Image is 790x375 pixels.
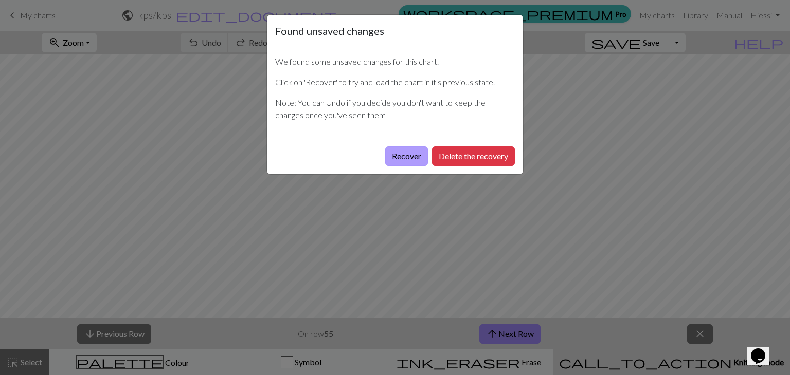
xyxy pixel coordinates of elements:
p: We found some unsaved changes for this chart. [275,55,515,68]
p: Click on 'Recover' to try and load the chart in it's previous state. [275,76,515,88]
button: Delete the recovery [432,146,515,166]
h5: Found unsaved changes [275,23,384,39]
p: Note: You can Undo if you decide you don't want to keep the changes once you've seen them [275,97,515,121]
iframe: chat widget [747,334,780,365]
button: Recover [385,146,428,166]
